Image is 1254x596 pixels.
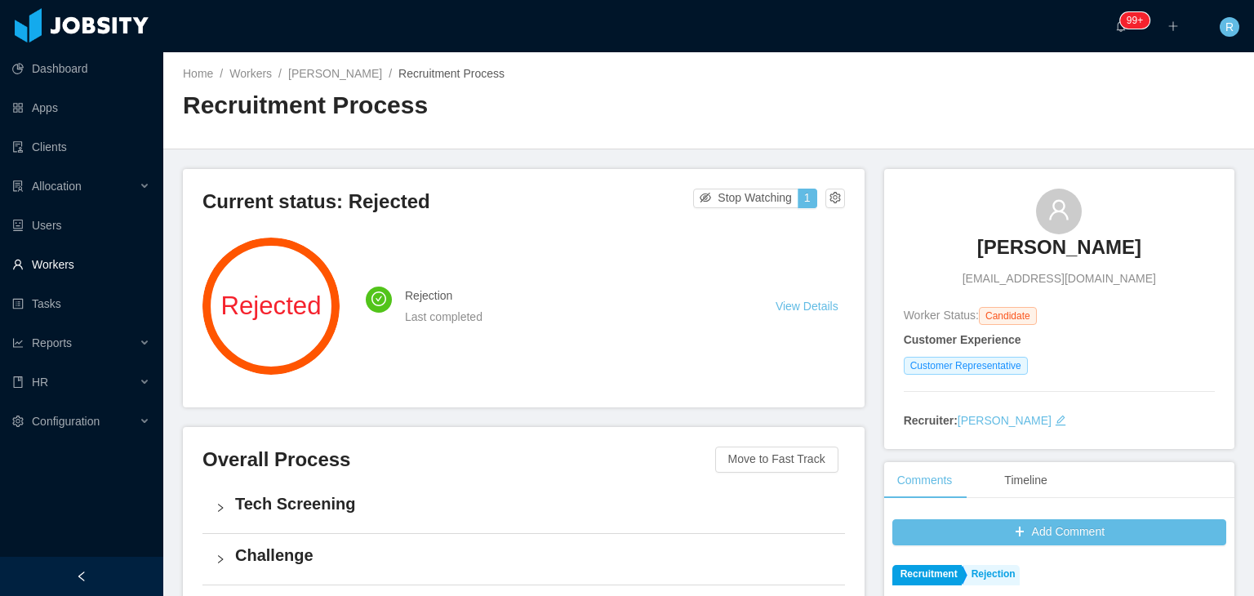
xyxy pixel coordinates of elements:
i: icon: line-chart [12,337,24,349]
h3: Current status: Rejected [202,189,693,215]
a: View Details [776,300,838,313]
div: Timeline [991,462,1060,499]
a: Home [183,67,213,80]
span: Rejected [202,293,340,318]
span: Candidate [979,307,1037,325]
span: / [389,67,392,80]
h4: Rejection [405,287,736,305]
a: icon: auditClients [12,131,150,163]
i: icon: right [216,503,225,513]
a: [PERSON_NAME] [288,67,382,80]
i: icon: edit [1055,415,1066,426]
i: icon: book [12,376,24,388]
button: icon: plusAdd Comment [892,519,1226,545]
span: / [278,67,282,80]
a: icon: robotUsers [12,209,150,242]
strong: Recruiter: [904,414,958,427]
a: icon: userWorkers [12,248,150,281]
h4: Tech Screening [235,492,832,515]
h3: [PERSON_NAME] [977,234,1141,260]
h4: Challenge [235,544,832,567]
span: Configuration [32,415,100,428]
a: icon: pie-chartDashboard [12,52,150,85]
span: [EMAIL_ADDRESS][DOMAIN_NAME] [963,270,1156,287]
a: [PERSON_NAME] [977,234,1141,270]
a: Recruitment [892,565,962,585]
i: icon: bell [1115,20,1127,32]
div: Last completed [405,308,736,326]
span: Recruitment Process [398,67,505,80]
span: Reports [32,336,72,349]
span: HR [32,376,48,389]
span: / [220,67,223,80]
a: icon: appstoreApps [12,91,150,124]
button: Move to Fast Track [715,447,838,473]
span: Worker Status: [904,309,979,322]
div: icon: rightChallenge [202,534,845,585]
a: icon: profileTasks [12,287,150,320]
i: icon: user [1047,198,1070,221]
i: icon: solution [12,180,24,192]
h3: Overall Process [202,447,715,473]
a: [PERSON_NAME] [958,414,1052,427]
i: icon: setting [12,416,24,427]
i: icon: check-circle [371,291,386,306]
button: icon: setting [825,189,845,208]
span: Customer Representative [904,357,1028,375]
a: Rejection [963,565,1020,585]
span: Allocation [32,180,82,193]
i: icon: plus [1167,20,1179,32]
a: Workers [229,67,272,80]
i: icon: right [216,554,225,564]
span: R [1225,17,1234,37]
strong: Customer Experience [904,333,1021,346]
button: 1 [798,189,817,208]
div: Comments [884,462,966,499]
sup: 219 [1120,12,1149,29]
div: icon: rightTech Screening [202,483,845,533]
button: icon: eye-invisibleStop Watching [693,189,798,208]
h2: Recruitment Process [183,89,709,122]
